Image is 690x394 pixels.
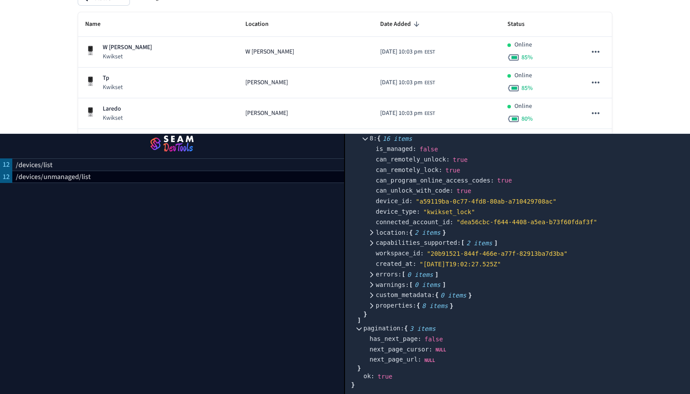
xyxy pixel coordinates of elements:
div: } [442,229,446,236]
img: Kwikset Halo Touchscreen Wifi Enabled Smart Lock, Polished Chrome, Front [85,45,96,56]
span: [DATE] 10:03 pm [380,78,423,87]
span: Name [85,18,112,31]
span: false [424,336,443,343]
span: [ [402,271,405,278]
span: custom_metadata [376,291,435,298]
span: : [457,239,460,246]
span: device_id [376,198,413,204]
span: : [413,145,416,152]
div: } [363,311,684,317]
span: true [456,187,471,194]
span: : [438,166,442,173]
span: next_page_cursor [370,346,432,353]
div: Europe/Kiev [380,47,435,57]
span: : [413,260,416,267]
span: has_next_page [370,336,421,342]
p: 12 [3,159,10,170]
span: 8 [370,135,377,142]
span: : [490,177,494,184]
span: connected_account_id [376,219,453,226]
div: null [424,357,435,363]
span: warnings [376,281,409,288]
span: can_unlock_with_code [376,187,453,194]
span: can_remotely_unlock [376,156,450,163]
span: true [497,177,512,184]
span: created_at [376,261,417,267]
span: : [446,156,449,163]
span: Date Added [380,18,422,31]
div: " 20b91521-844f-466e-a77f-82913ba7d3ba" [427,250,568,258]
span: Location [245,18,280,31]
span: next_page_url [370,356,421,363]
span: : [405,281,409,288]
span: 85 % [521,84,533,93]
span: { [377,135,381,142]
span: : [413,302,416,309]
span: is_managed [376,146,417,152]
span: : [409,197,413,204]
span: location [376,229,409,236]
div: 8 items [422,303,448,309]
div: Europe/Kiev [380,78,435,87]
div: 3 items [410,326,435,332]
img: Kwikset Halo Touchscreen Wifi Enabled Smart Lock, Polished Chrome, Front [85,107,96,117]
p: Kwikset [103,52,152,61]
span: : [429,346,432,353]
div: " a59119ba-0c77-4fd8-80ab-a710429708ac" [416,197,556,205]
span: : [418,335,421,342]
span: errors [376,271,402,278]
div: } [468,292,472,298]
span: : [398,271,402,278]
span: ok [363,373,374,380]
p: Kwikset [103,114,123,122]
div: ] [357,317,684,323]
span: true [377,373,392,380]
span: [DATE] 10:03 pm [380,47,423,57]
table: sticky table [78,12,612,339]
span: { [404,325,408,332]
p: Star View Front Door [103,133,158,142]
span: { [409,229,413,236]
span: : [420,250,424,257]
span: [PERSON_NAME] [245,109,288,118]
div: 16 items [383,136,412,142]
div: null [435,346,446,352]
span: can_remotely_lock [376,167,442,173]
span: : [418,356,421,363]
span: capabilities_supported [376,239,461,246]
p: Online [514,102,532,111]
span: 85 % [521,53,533,62]
span: : [450,187,453,194]
p: Online [514,40,532,50]
div: " [DATE]T19:02:27.525Z" [420,260,501,268]
span: properties [376,302,417,309]
span: : [371,373,374,380]
div: " dea56cbc-f644-4408-a5ea-b73f60fdaf3f" [456,218,597,226]
span: EEST [424,79,435,87]
div: 0 items [407,272,433,278]
p: Tp [103,74,123,83]
span: W [PERSON_NAME] [245,47,294,57]
span: [ [461,239,464,246]
span: : [417,208,420,215]
span: 80 % [521,115,533,123]
span: can_program_online_access_codes [376,177,494,184]
img: Kwikset Halo Touchscreen Wifi Enabled Smart Lock, Polished Chrome, Front [85,76,96,86]
p: /devices/unmanaged/list [16,172,91,182]
p: W [PERSON_NAME] [103,43,152,52]
span: : [450,218,453,226]
p: Kwikset [103,83,123,92]
p: 12 [3,172,10,182]
div: ] [442,282,446,288]
div: } [351,382,684,388]
span: : [373,135,377,142]
span: true [446,167,460,174]
div: ] [494,240,498,246]
div: } [450,303,453,309]
span: [DATE] 10:03 pm [380,109,423,118]
span: [ [409,281,413,288]
div: 2 items [467,240,492,246]
span: : [405,229,409,236]
p: Online [514,71,532,80]
span: { [417,302,420,309]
